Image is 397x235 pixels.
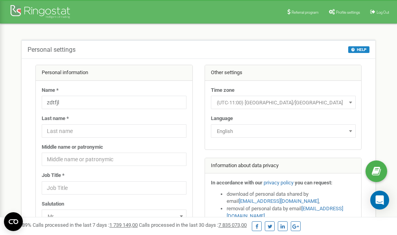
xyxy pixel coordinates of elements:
[42,209,186,223] span: Mr.
[205,158,362,174] div: Information about data privacy
[292,10,319,15] span: Referral program
[36,65,192,81] div: Personal information
[42,172,65,179] label: Job Title *
[42,153,186,166] input: Middle name or patronymic
[205,65,362,81] div: Other settings
[377,10,389,15] span: Log Out
[42,144,103,151] label: Middle name or patronymic
[348,46,369,53] button: HELP
[264,180,294,186] a: privacy policy
[214,126,353,137] span: English
[44,211,184,222] span: Mr.
[227,191,356,205] li: download of personal data shared by email ,
[336,10,360,15] span: Profile settings
[214,97,353,108] span: (UTC-11:00) Pacific/Midway
[211,96,356,109] span: (UTC-11:00) Pacific/Midway
[4,212,23,231] button: Open CMP widget
[227,205,356,220] li: removal of personal data by email ,
[42,181,186,195] input: Job Title
[211,124,356,138] span: English
[42,115,69,122] label: Last name *
[33,222,138,228] span: Calls processed in the last 7 days :
[239,198,319,204] a: [EMAIL_ADDRESS][DOMAIN_NAME]
[28,46,76,53] h5: Personal settings
[139,222,247,228] span: Calls processed in the last 30 days :
[42,200,64,208] label: Salutation
[370,191,389,209] div: Open Intercom Messenger
[295,180,332,186] strong: you can request:
[211,180,262,186] strong: In accordance with our
[211,115,233,122] label: Language
[109,222,138,228] u: 1 739 149,00
[218,222,247,228] u: 7 835 073,00
[42,124,186,138] input: Last name
[42,96,186,109] input: Name
[211,87,235,94] label: Time zone
[42,87,59,94] label: Name *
